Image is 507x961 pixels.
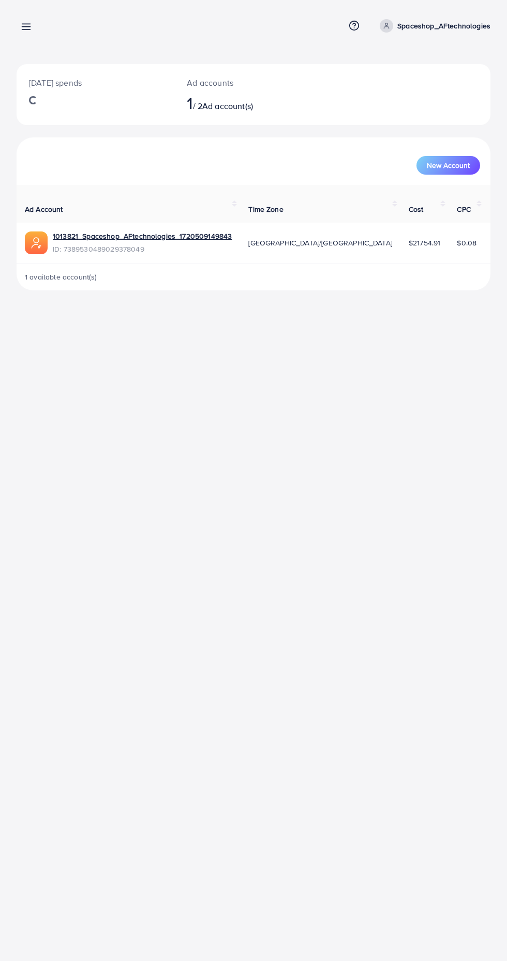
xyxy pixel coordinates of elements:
a: Spaceshop_AFtechnologies [376,19,490,33]
span: CPC [457,204,470,214]
span: New Account [427,162,470,169]
span: 1 available account(s) [25,272,97,282]
span: Ad Account [25,204,63,214]
button: New Account [416,156,480,175]
span: Ad account(s) [202,100,253,112]
h2: / 2 [187,93,280,113]
span: Time Zone [248,204,283,214]
span: $0.08 [457,238,476,248]
img: ic-ads-acc.e4c84228.svg [25,231,48,254]
span: 1 [187,91,192,115]
p: Ad accounts [187,76,280,89]
p: Spaceshop_AFtechnologies [397,20,490,32]
span: $21754.91 [409,238,440,248]
span: [GEOGRAPHIC_DATA]/[GEOGRAPHIC_DATA] [248,238,392,248]
a: 1013821_Spaceshop_AFtechnologies_1720509149843 [53,231,232,241]
span: Cost [409,204,424,214]
p: [DATE] spends [29,76,162,89]
span: ID: 7389530489029378049 [53,244,232,254]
